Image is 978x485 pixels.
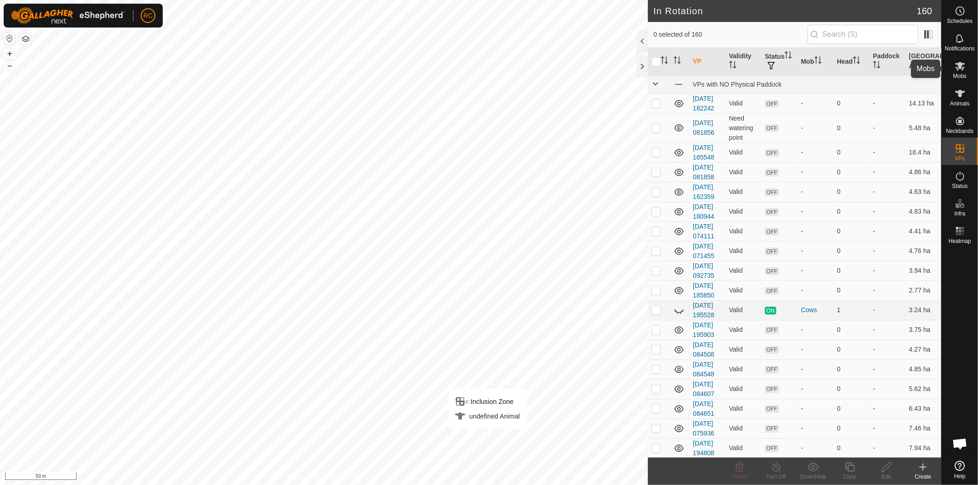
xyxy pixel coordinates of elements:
[765,445,779,452] span: OFF
[869,182,906,202] td: -
[725,281,762,300] td: Valid
[765,248,779,255] span: OFF
[869,113,906,143] td: -
[923,62,931,70] p-sorticon: Activate to sort
[946,128,973,134] span: Neckbands
[905,281,941,300] td: 2.77 ha
[869,241,906,261] td: -
[954,211,965,216] span: Infra
[732,474,748,480] span: Delete
[693,341,714,358] a: [DATE] 084508
[725,399,762,419] td: Valid
[801,148,830,157] div: -
[725,300,762,320] td: Valid
[869,379,906,399] td: -
[725,94,762,113] td: Valid
[833,438,869,458] td: 0
[833,113,869,143] td: 0
[11,7,126,24] img: Gallagher Logo
[693,321,714,338] a: [DATE] 195903
[765,346,779,354] span: OFF
[725,379,762,399] td: Valid
[801,99,830,108] div: -
[765,287,779,295] span: OFF
[905,221,941,241] td: 4.41 ha
[693,95,714,112] a: [DATE] 182242
[801,286,830,295] div: -
[833,143,869,162] td: 0
[807,25,918,44] input: Search (S)
[674,58,681,65] p-sorticon: Activate to sort
[765,124,779,132] span: OFF
[801,266,830,276] div: -
[905,359,941,379] td: 4.85 ha
[833,320,869,340] td: 0
[661,58,668,65] p-sorticon: Activate to sort
[801,246,830,256] div: -
[833,202,869,221] td: 0
[833,399,869,419] td: 0
[801,123,830,133] div: -
[814,58,822,65] p-sorticon: Activate to sort
[833,48,869,76] th: Head
[693,223,714,240] a: [DATE] 074111
[905,202,941,221] td: 4.83 ha
[765,169,779,176] span: OFF
[952,183,967,189] span: Status
[905,320,941,340] td: 3.75 ha
[765,307,776,314] span: ON
[833,340,869,359] td: 0
[729,62,736,70] p-sorticon: Activate to sort
[725,340,762,359] td: Valid
[801,443,830,453] div: -
[853,58,860,65] p-sorticon: Activate to sort
[693,164,714,181] a: [DATE] 081858
[801,345,830,354] div: -
[801,305,830,315] div: Cows
[725,162,762,182] td: Valid
[905,419,941,438] td: 7.46 ha
[947,18,972,24] span: Schedules
[765,326,779,334] span: OFF
[873,62,880,70] p-sorticon: Activate to sort
[725,182,762,202] td: Valid
[801,226,830,236] div: -
[869,340,906,359] td: -
[953,73,967,79] span: Mobs
[917,4,932,18] span: 160
[693,203,714,220] a: [DATE] 180944
[725,202,762,221] td: Valid
[905,143,941,162] td: 18.4 ha
[454,411,519,422] div: undefined Animal
[765,100,779,108] span: OFF
[833,281,869,300] td: 0
[869,202,906,221] td: -
[949,238,971,244] span: Heatmap
[725,320,762,340] td: Valid
[833,300,869,320] td: 1
[869,94,906,113] td: -
[833,182,869,202] td: 0
[905,94,941,113] td: 14.13 ha
[955,156,965,161] span: VPs
[765,208,779,216] span: OFF
[833,94,869,113] td: 0
[801,325,830,335] div: -
[869,48,906,76] th: Paddock
[833,241,869,261] td: 0
[693,400,714,417] a: [DATE] 084651
[693,302,714,319] a: [DATE] 195528
[833,261,869,281] td: 0
[653,6,917,17] h2: In Rotation
[765,425,779,433] span: OFF
[869,419,906,438] td: -
[869,221,906,241] td: -
[942,457,978,483] a: Help
[765,267,779,275] span: OFF
[801,187,830,197] div: -
[4,48,15,59] button: +
[905,438,941,458] td: 7.94 ha
[831,473,868,481] div: Copy
[785,53,792,60] p-sorticon: Activate to sort
[797,48,834,76] th: Mob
